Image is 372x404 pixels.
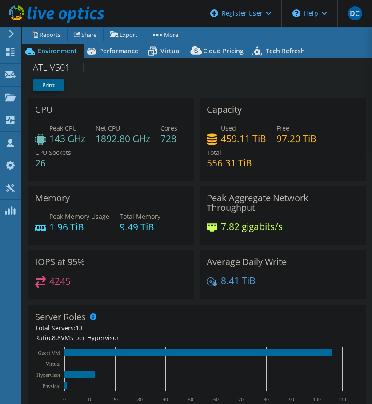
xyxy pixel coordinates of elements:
text: Hypervisor [36,372,60,378]
span: Environment [38,47,77,55]
text: 100 [313,396,321,403]
h4: 556.31 TiB [207,158,252,168]
h4: 1892.80 GHz [96,134,150,143]
h3: Memory [35,193,70,203]
svg: \n [292,9,300,17]
h4: 8.41 TiB [221,276,256,285]
span: 8.8 [52,333,61,342]
a: Reports [25,28,68,41]
text: 30 [137,396,143,403]
span: Tech Refresh [266,47,305,55]
a: More [144,28,185,41]
h4: 728 [160,134,177,143]
span: DC [348,6,362,20]
h4: 1.96 TiB [49,222,109,232]
span: CPU Sockets [35,148,71,157]
a: Export [103,28,144,41]
text: Virtual [46,361,61,367]
span: Cores [160,124,177,132]
text: 70 [238,396,244,403]
text: 10 [87,396,92,403]
h3: Peak Aggregate Network Throughput [207,193,359,213]
h4: 7.82 gigabits/s [221,222,283,231]
text: Guest VM [38,350,60,356]
h4: 459.11 TiB [221,134,266,143]
a: Print [33,79,64,91]
h3: CPU [35,105,53,115]
span: Total [207,148,221,157]
text: Physical [42,383,60,389]
span: Free [276,124,289,132]
h4: 143 GHz [49,134,85,143]
h4: 9.49 TiB [120,222,160,232]
h3: IOPS at 95% [35,257,85,267]
h4: 97.20 TiB [276,134,316,143]
div: Total Servers: [35,323,197,333]
span: Used [221,124,236,132]
text: 80 [264,396,269,403]
span: Performance [99,47,138,55]
h1: ATL-VS01 [29,63,84,72]
text: 0 [63,396,66,403]
text: 40 [163,396,168,403]
span: Peak CPU [49,124,77,132]
span: 13 [76,324,83,332]
h3: Capacity [207,105,242,115]
h4: 26 [35,158,71,168]
span: Cloud Pricing [203,47,244,55]
text: 20 [112,396,118,403]
span: Peak Memory Usage [49,212,109,221]
text: 90 [289,396,294,403]
span: Net CPU [96,124,120,132]
text: 50 [188,396,193,403]
a: Share [67,28,104,41]
text: 60 [213,396,219,403]
h3: Average Daily Write [207,257,287,267]
span: Virtual [160,47,181,55]
h3: Server Roles [35,312,86,322]
text: 110 [338,396,346,403]
div: Ratio: VMs per Hypervisor [35,333,359,343]
span: Total Memory [120,212,160,221]
h4: 4245 [49,276,71,286]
